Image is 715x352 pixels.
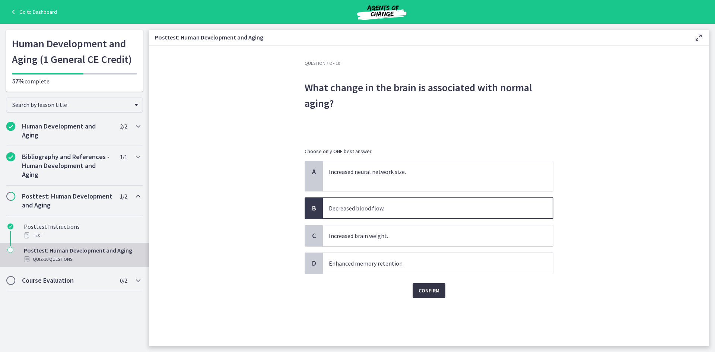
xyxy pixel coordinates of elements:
[24,222,140,240] div: Posttest Instructions
[7,223,13,229] i: Completed
[12,101,131,108] span: Search by lesson title
[22,122,113,140] h2: Human Development and Aging
[329,259,532,268] p: Enhanced memory retention.
[12,77,25,85] span: 57%
[329,231,532,240] p: Increased brain weight.
[6,122,15,131] i: Completed
[12,36,137,67] h1: Human Development and Aging (1 General CE Credit)
[120,152,127,161] span: 1 / 1
[6,152,15,161] i: Completed
[22,276,113,285] h2: Course Evaluation
[22,192,113,210] h2: Posttest: Human Development and Aging
[309,259,318,268] span: D
[329,204,532,213] p: Decreased blood flow.
[120,276,127,285] span: 0 / 2
[24,255,140,264] div: Quiz
[337,3,426,21] img: Agents of Change
[419,286,439,295] span: Confirm
[43,255,72,264] span: · 10 Questions
[9,7,57,16] a: Go to Dashboard
[305,148,553,155] p: Choose only ONE best answer.
[24,231,140,240] div: Text
[120,192,127,201] span: 1 / 2
[6,98,143,112] div: Search by lesson title
[309,204,318,213] span: B
[305,80,553,111] p: What change in the brain is associated with normal aging?
[22,152,113,179] h2: Bibliography and References - Human Development and Aging
[329,167,532,176] p: Increased neural network size.
[309,231,318,240] span: C
[120,122,127,131] span: 2 / 2
[12,77,137,86] p: complete
[24,246,140,264] div: Posttest: Human Development and Aging
[155,33,682,42] h3: Posttest: Human Development and Aging
[305,60,553,66] h3: Question 7 of 10
[309,167,318,176] span: A
[413,283,445,298] button: Confirm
